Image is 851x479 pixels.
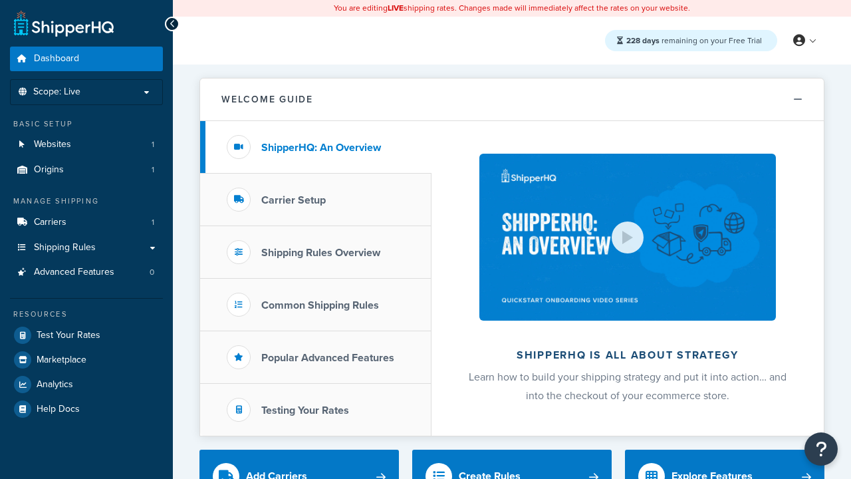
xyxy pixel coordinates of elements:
[150,267,154,278] span: 0
[34,139,71,150] span: Websites
[152,164,154,176] span: 1
[10,323,163,347] a: Test Your Rates
[37,404,80,415] span: Help Docs
[467,349,789,361] h2: ShipperHQ is all about strategy
[200,79,824,121] button: Welcome Guide
[388,2,404,14] b: LIVE
[10,132,163,157] li: Websites
[34,242,96,253] span: Shipping Rules
[10,373,163,397] a: Analytics
[261,404,349,416] h3: Testing Your Rates
[10,210,163,235] a: Carriers1
[34,53,79,65] span: Dashboard
[221,94,313,104] h2: Welcome Guide
[261,194,326,206] h3: Carrier Setup
[10,348,163,372] a: Marketplace
[10,47,163,71] a: Dashboard
[37,379,73,391] span: Analytics
[626,35,762,47] span: remaining on your Free Trial
[10,118,163,130] div: Basic Setup
[34,164,64,176] span: Origins
[10,196,163,207] div: Manage Shipping
[261,142,381,154] h3: ShipperHQ: An Overview
[10,158,163,182] a: Origins1
[10,158,163,182] li: Origins
[34,217,66,228] span: Carriers
[10,397,163,421] a: Help Docs
[261,352,394,364] h3: Popular Advanced Features
[261,247,380,259] h3: Shipping Rules Overview
[37,330,100,341] span: Test Your Rates
[261,299,379,311] h3: Common Shipping Rules
[479,154,776,321] img: ShipperHQ is all about strategy
[469,369,787,403] span: Learn how to build your shipping strategy and put it into action… and into the checkout of your e...
[626,35,660,47] strong: 228 days
[804,432,838,466] button: Open Resource Center
[10,260,163,285] a: Advanced Features0
[10,260,163,285] li: Advanced Features
[10,309,163,320] div: Resources
[10,236,163,260] a: Shipping Rules
[33,86,80,98] span: Scope: Live
[152,217,154,228] span: 1
[152,139,154,150] span: 1
[10,132,163,157] a: Websites1
[37,355,86,366] span: Marketplace
[34,267,114,278] span: Advanced Features
[10,210,163,235] li: Carriers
